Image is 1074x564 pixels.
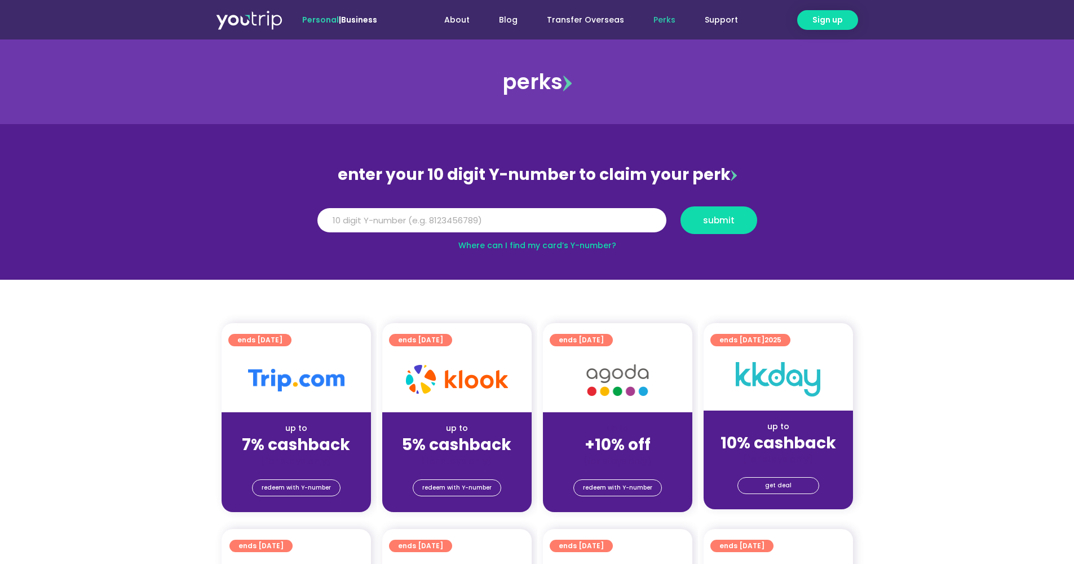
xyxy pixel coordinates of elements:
[398,334,443,346] span: ends [DATE]
[573,479,662,496] a: redeem with Y-number
[302,14,339,25] span: Personal
[389,334,452,346] a: ends [DATE]
[583,480,652,496] span: redeem with Y-number
[552,455,683,467] div: (for stays only)
[765,478,792,493] span: get deal
[550,540,613,552] a: ends [DATE]
[391,455,523,467] div: (for stays only)
[402,434,511,456] strong: 5% cashback
[764,335,781,345] span: 2025
[690,10,753,30] a: Support
[458,240,616,251] a: Where can I find my card’s Y-number?
[228,334,291,346] a: ends [DATE]
[812,14,843,26] span: Sign up
[710,334,790,346] a: ends [DATE]2025
[422,480,492,496] span: redeem with Y-number
[413,479,501,496] a: redeem with Y-number
[713,421,844,433] div: up to
[430,10,484,30] a: About
[719,334,781,346] span: ends [DATE]
[242,434,350,456] strong: 7% cashback
[341,14,377,25] a: Business
[703,216,735,224] span: submit
[398,540,443,552] span: ends [DATE]
[713,453,844,465] div: (for stays only)
[312,160,763,190] div: enter your 10 digit Y-number to claim your perk
[231,455,362,467] div: (for stays only)
[231,422,362,434] div: up to
[317,206,757,243] form: Y Number
[389,540,452,552] a: ends [DATE]
[737,477,819,494] a: get deal
[237,334,282,346] span: ends [DATE]
[238,540,284,552] span: ends [DATE]
[550,334,613,346] a: ends [DATE]
[797,10,858,30] a: Sign up
[262,480,331,496] span: redeem with Y-number
[719,540,764,552] span: ends [DATE]
[408,10,753,30] nav: Menu
[302,14,377,25] span: |
[317,208,666,233] input: 10 digit Y-number (e.g. 8123456789)
[680,206,757,234] button: submit
[639,10,690,30] a: Perks
[607,422,628,434] span: up to
[252,479,341,496] a: redeem with Y-number
[484,10,532,30] a: Blog
[391,422,523,434] div: up to
[559,334,604,346] span: ends [DATE]
[532,10,639,30] a: Transfer Overseas
[229,540,293,552] a: ends [DATE]
[585,434,651,456] strong: +10% off
[559,540,604,552] span: ends [DATE]
[721,432,836,454] strong: 10% cashback
[710,540,774,552] a: ends [DATE]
